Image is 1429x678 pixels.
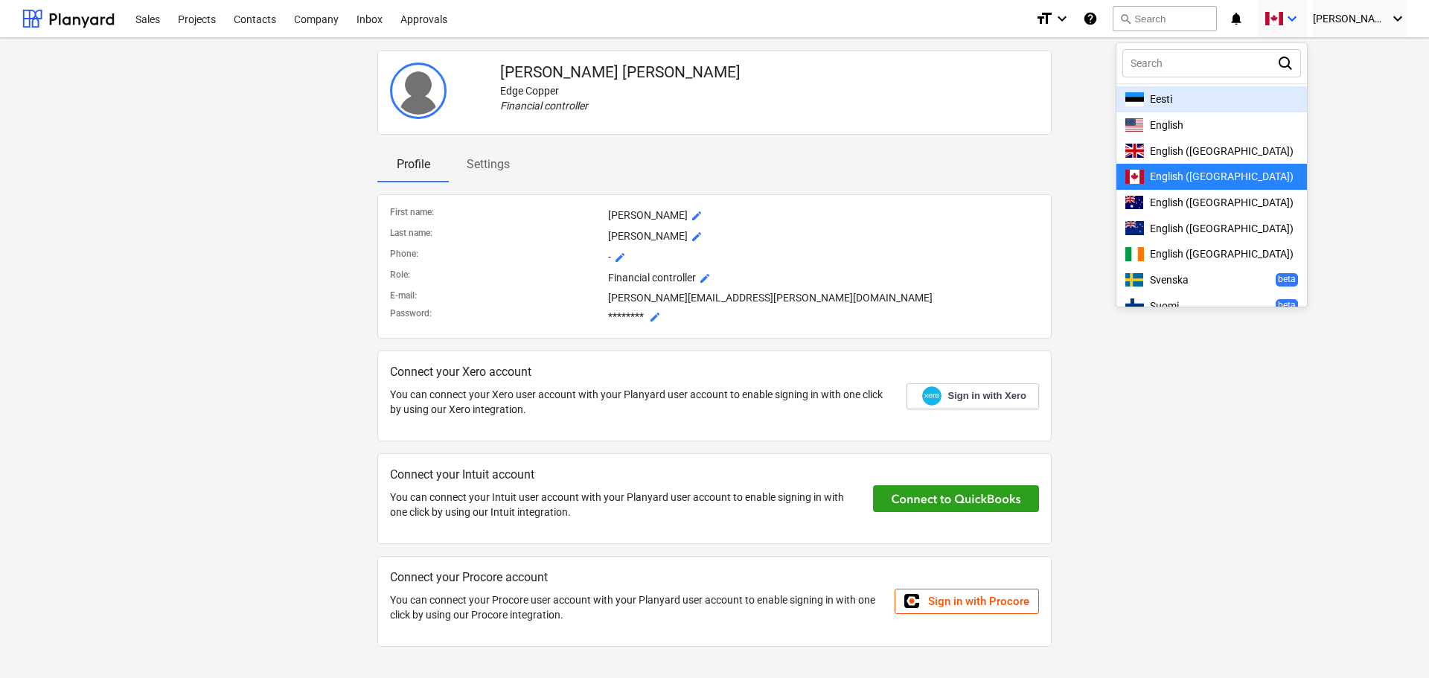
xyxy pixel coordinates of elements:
i: keyboard_arrow_down [1389,10,1407,28]
p: beta [1278,300,1296,312]
iframe: Chat Widget [1355,607,1429,678]
span: English ([GEOGRAPHIC_DATA]) [1150,248,1294,260]
span: English ([GEOGRAPHIC_DATA]) [1150,196,1294,208]
span: English ([GEOGRAPHIC_DATA]) [1150,170,1294,182]
p: beta [1278,274,1296,286]
span: English ([GEOGRAPHIC_DATA]) [1150,223,1294,234]
span: English ([GEOGRAPHIC_DATA]) [1150,145,1294,157]
span: Eesti [1150,93,1172,105]
span: English [1150,119,1183,131]
span: Svenska [1150,274,1189,286]
span: [PERSON_NAME] [1313,13,1387,25]
span: Suomi [1150,300,1179,312]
